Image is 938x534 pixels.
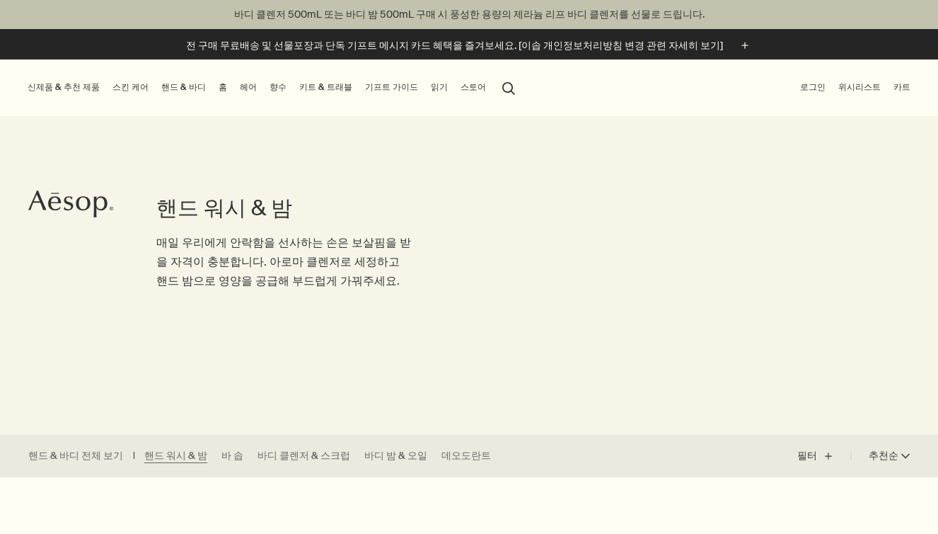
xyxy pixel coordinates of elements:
a: 데오도란트 [441,449,491,463]
a: 스킨 케어 [110,79,151,96]
nav: supplementary [797,59,913,116]
button: 추천순 [851,439,910,473]
button: 위시리스트에 담기 [591,486,616,511]
nav: primary [25,59,521,116]
button: 스토어 [458,79,489,96]
a: 핸드 워시 & 밤 [144,449,207,463]
a: 바디 클렌저 & 스크럽 [257,449,350,463]
button: 로그인 [797,79,828,96]
button: 위시리스트에 담기 [277,486,303,511]
p: 전 구매 무료배송 및 선물포장과 단독 기프트 메시지 카드 혜택을 즐겨보세요. [이솝 개인정보처리방침 변경 관련 자세히 보기] [186,38,723,53]
a: 핸드 & 바디 [158,79,209,96]
button: 전 구매 무료배송 및 선물포장과 단독 기프트 메시지 카드 혜택을 즐겨보세요. [이솝 개인정보처리방침 변경 관련 자세히 보기] [186,38,753,54]
div: 데일리 필수품 [641,492,702,506]
a: 홈 [216,79,230,96]
a: 헤어 [237,79,260,96]
div: 추천 제품 [328,492,369,506]
button: 검색창 열기 [496,74,521,101]
a: 기프트 가이드 [362,79,421,96]
a: 향수 [267,79,289,96]
a: 키트 & 트래블 [296,79,355,96]
a: 위시리스트 [835,79,884,96]
a: 바 솝 [221,449,243,463]
h1: 핸드 워시 & 밤 [156,194,412,222]
p: 바디 클렌저 500mL 또는 바디 밤 500mL 구매 시 풍성한 용량의 제라늄 리프 바디 클렌저를 선물로 드립니다. [14,7,924,22]
p: 매일 우리에게 안락함을 선사하는 손은 보살핌을 받을 자격이 충분합니다. 아로마 클렌저로 세정하고 핸드 밤으로 영양을 공급해 부드럽게 가꿔주세요. [156,233,412,291]
a: 바디 밤 & 오일 [364,449,427,463]
button: 신제품 & 추천 제품 [25,79,103,96]
a: 핸드 & 바디 전체 보기 [28,449,123,463]
button: 필터 [797,439,851,473]
button: 위시리스트에 담기 [904,486,930,511]
svg: Aesop [28,190,113,218]
a: Aesop [25,186,117,225]
a: 읽기 [428,79,451,96]
button: 카트 [891,79,913,96]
